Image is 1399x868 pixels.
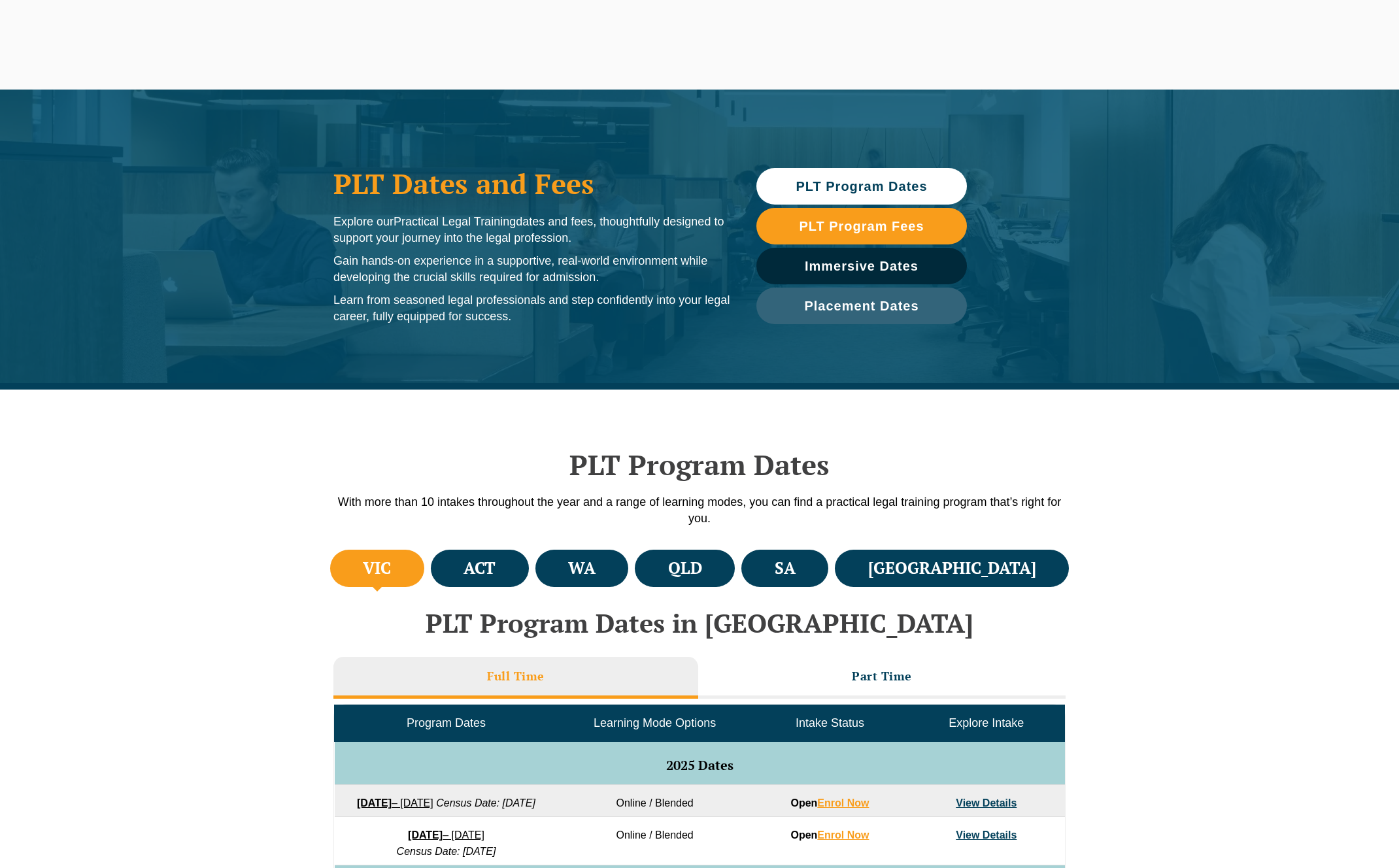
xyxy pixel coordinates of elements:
[852,669,912,684] h3: Part Time
[868,558,1036,579] h4: [GEOGRAPHIC_DATA]
[775,558,796,579] h4: SA
[464,558,496,579] h4: ACT
[756,288,967,324] a: Placement Dates
[799,220,924,233] span: PLT Program Fees
[796,716,864,729] span: Intake Status
[817,829,869,841] a: Enrol Now
[666,756,733,774] span: 2025 Dates
[817,797,869,809] a: Enrol Now
[756,168,967,205] a: PLT Program Dates
[357,797,392,809] strong: [DATE]
[558,785,751,817] td: Online / Blended
[804,299,919,312] span: Placement Dates
[756,208,967,244] a: PLT Program Fees
[327,609,1072,637] h2: PLT Program Dates in [GEOGRAPHIC_DATA]
[594,716,716,729] span: Learning Mode Options
[796,180,927,193] span: PLT Program Dates
[949,716,1024,729] span: Explore Intake
[333,253,730,286] p: Gain hands-on experience in a supportive, real-world environment while developing the crucial ski...
[333,167,730,200] h1: PLT Dates and Fees
[397,846,496,857] em: Census Date: [DATE]
[327,494,1072,527] p: With more than 10 intakes throughout the year and a range of learning modes, you can find a pract...
[790,829,869,841] strong: Open
[668,558,702,579] h4: QLD
[333,292,730,325] p: Learn from seasoned legal professionals and step confidently into your legal career, fully equipp...
[558,817,751,865] td: Online / Blended
[956,829,1017,841] a: View Details
[956,797,1017,809] a: View Details
[487,669,545,684] h3: Full Time
[408,829,443,841] strong: [DATE]
[357,797,433,809] a: [DATE]– [DATE]
[436,797,535,809] em: Census Date: [DATE]
[327,448,1072,481] h2: PLT Program Dates
[805,259,919,273] span: Immersive Dates
[407,716,486,729] span: Program Dates
[568,558,596,579] h4: WA
[363,558,391,579] h4: VIC
[408,829,484,841] a: [DATE]– [DATE]
[756,248,967,284] a: Immersive Dates
[790,797,869,809] strong: Open
[394,215,516,228] span: Practical Legal Training
[333,214,730,246] p: Explore our dates and fees, thoughtfully designed to support your journey into the legal profession.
